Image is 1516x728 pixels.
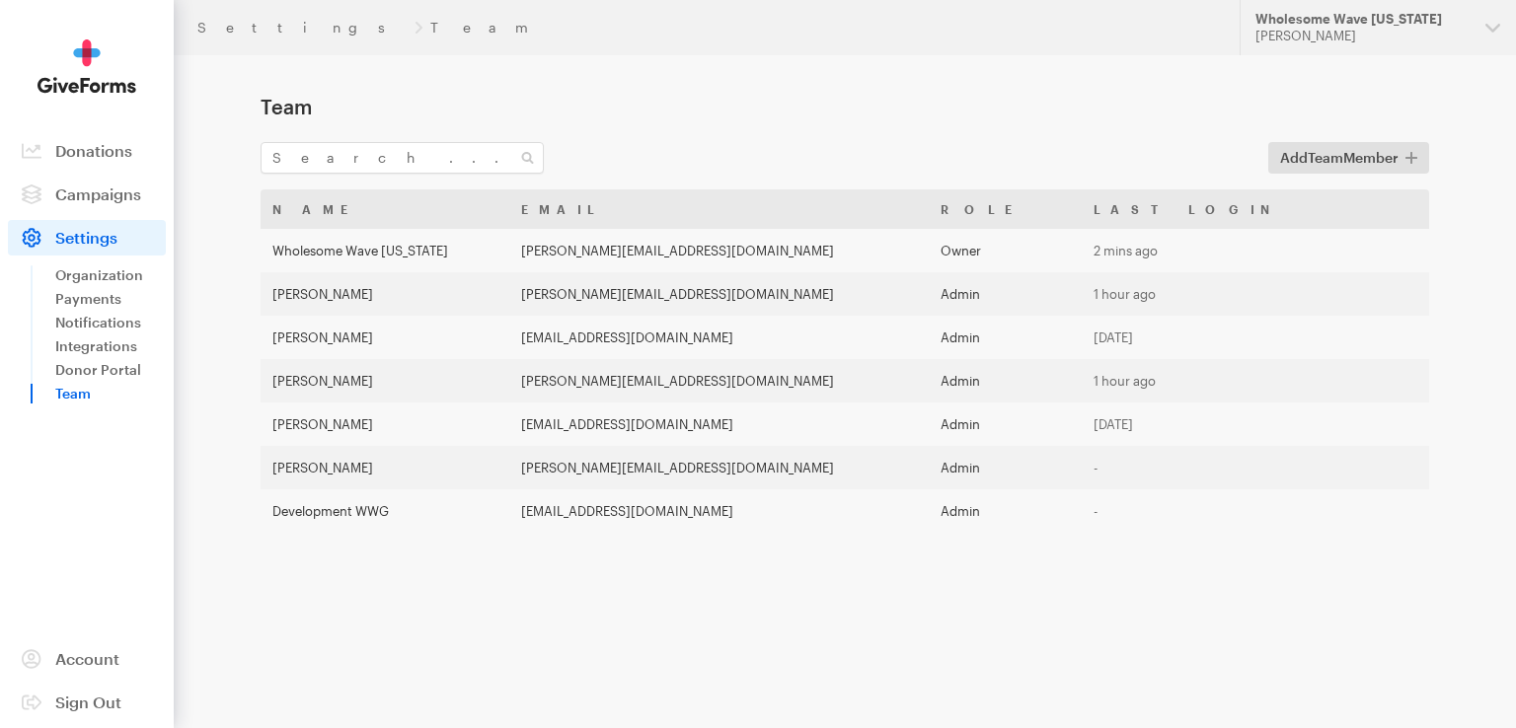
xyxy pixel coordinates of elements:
[929,359,1082,402] td: Admin
[1082,489,1377,533] td: -
[261,316,509,359] td: [PERSON_NAME]
[1255,11,1470,28] div: Wholesome Wave [US_STATE]
[509,272,929,316] td: [PERSON_NAME][EMAIL_ADDRESS][DOMAIN_NAME]
[261,142,544,174] input: Search...
[1268,142,1429,174] button: AddTeamMember
[261,229,509,272] td: Wholesome Wave [US_STATE]
[509,446,929,489] td: [PERSON_NAME][EMAIL_ADDRESS][DOMAIN_NAME]
[1082,189,1377,229] th: Last Login: activate to sort column ascending
[1082,402,1377,446] td: [DATE]
[929,272,1082,316] td: Admin
[1280,146,1399,170] span: Add Member
[1255,28,1470,44] div: [PERSON_NAME]
[261,359,509,402] td: [PERSON_NAME]
[929,446,1082,489] td: Admin
[1082,316,1377,359] td: [DATE]
[509,229,929,272] td: [PERSON_NAME][EMAIL_ADDRESS][DOMAIN_NAME]
[55,263,166,287] a: Organization
[1082,359,1377,402] td: 1 hour ago
[55,228,117,247] span: Settings
[929,229,1082,272] td: Owner
[8,220,166,255] a: Settings
[509,316,929,359] td: [EMAIL_ADDRESS][DOMAIN_NAME]
[55,141,132,160] span: Donations
[197,20,407,36] a: Settings
[261,95,1429,118] h1: Team
[261,489,509,533] td: Development WWG
[1082,272,1377,316] td: 1 hour ago
[55,382,166,405] a: Team
[8,177,166,212] a: Campaigns
[261,402,509,446] td: [PERSON_NAME]
[929,189,1082,229] th: Role: activate to sort column ascending
[509,489,929,533] td: [EMAIL_ADDRESS][DOMAIN_NAME]
[261,272,509,316] td: [PERSON_NAME]
[55,184,141,203] span: Campaigns
[55,358,166,382] a: Donor Portal
[929,402,1082,446] td: Admin
[38,39,136,94] img: GiveForms
[55,311,166,334] a: Notifications
[1082,446,1377,489] td: -
[1308,149,1343,166] span: Team
[509,359,929,402] td: [PERSON_NAME][EMAIL_ADDRESS][DOMAIN_NAME]
[509,189,929,229] th: Email: activate to sort column ascending
[929,489,1082,533] td: Admin
[261,446,509,489] td: [PERSON_NAME]
[929,316,1082,359] td: Admin
[55,287,166,311] a: Payments
[509,402,929,446] td: [EMAIL_ADDRESS][DOMAIN_NAME]
[8,133,166,169] a: Donations
[1082,229,1377,272] td: 2 mins ago
[55,334,166,358] a: Integrations
[261,189,509,229] th: Name: activate to sort column ascending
